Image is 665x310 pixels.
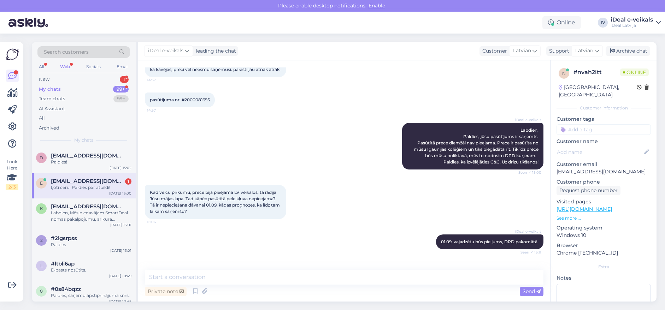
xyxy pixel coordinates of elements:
[40,288,43,294] span: 0
[148,47,183,55] span: iDeal e-veikals
[59,62,71,71] div: Web
[441,239,539,244] span: 01.09. vajadzētu būs pie jums, DPD pakomātā.
[39,86,61,93] div: My chats
[6,159,18,190] div: Look Here
[557,242,651,249] p: Browser
[559,84,637,99] div: [GEOGRAPHIC_DATA], [GEOGRAPHIC_DATA]
[557,198,651,205] p: Visited pages
[51,159,131,165] div: Paldies!
[366,2,387,9] span: Enable
[557,178,651,186] p: Customer phone
[51,203,124,210] span: keitastrautmane9@inbox.lv
[513,47,531,55] span: Latvian
[39,125,59,132] div: Archived
[40,263,43,268] span: l
[6,184,18,190] div: 2 / 3
[40,155,43,160] span: d
[557,168,651,175] p: [EMAIL_ADDRESS][DOMAIN_NAME]
[515,117,541,123] span: iDeal e-veikals
[120,76,129,83] div: 1
[74,137,93,143] span: My chats
[51,178,124,184] span: elciprese@inbox.lv
[110,222,131,228] div: [DATE] 13:01
[546,47,569,55] div: Support
[40,238,43,243] span: 2
[51,184,131,191] div: Ļoti ceru. Paldies par atbildi!
[37,62,46,71] div: All
[39,76,49,83] div: New
[110,248,131,253] div: [DATE] 13:01
[113,86,129,93] div: 99+
[523,288,541,294] span: Send
[40,180,43,186] span: e
[6,48,19,61] img: Askly Logo
[611,17,653,23] div: iDeal e-veikals
[542,16,581,29] div: Online
[40,206,43,211] span: k
[51,292,131,299] div: Paldies, saņēmu apstiprinājuma sms!
[109,299,131,304] div: [DATE] 10:45
[611,23,653,28] div: iDeal Latvija
[51,261,75,267] span: #ltbli6ap
[85,62,102,71] div: Socials
[147,219,173,225] span: 15:06
[193,47,236,55] div: leading the chat
[575,47,593,55] span: Latvian
[145,287,187,296] div: Private note
[557,124,651,135] input: Add a tag
[110,165,131,171] div: [DATE] 15:02
[147,108,173,113] span: 14:57
[39,115,45,122] div: All
[515,250,541,255] span: Seen ✓ 15:11
[557,215,651,221] p: See more ...
[39,95,65,102] div: Team chats
[598,18,608,28] div: IV
[51,153,124,159] span: d.nevcrytaya@gmail.com
[620,68,649,76] span: Online
[51,210,131,222] div: Labdien, Mēs piedavājam SmartDeal nomas pakalpojumu, ar kura palīdzību var iznomāt telefonus, dat...
[562,71,566,76] span: n
[51,235,77,242] span: #2lgsrpss
[147,77,173,83] span: 14:57
[557,264,651,270] div: Extra
[557,148,643,156] input: Add name
[150,97,210,102] span: pasūtījuma nr. #2000081695
[109,273,131,279] div: [DATE] 10:49
[557,186,620,195] div: Request phone number
[51,286,81,292] span: #0s84bqzz
[557,105,651,111] div: Customer information
[557,249,651,257] p: Chrome [TECHNICAL_ID]
[557,138,651,145] p: Customer name
[39,105,65,112] div: AI Assistant
[557,115,651,123] p: Customer tags
[606,46,650,56] div: Archive chat
[113,95,129,102] div: 99+
[573,68,620,77] div: # nvah2itt
[115,62,130,71] div: Email
[51,242,131,248] div: Paldies
[557,224,651,232] p: Operating system
[557,232,651,239] p: Windows 10
[557,206,612,212] a: [URL][DOMAIN_NAME]
[479,47,507,55] div: Customer
[515,229,541,234] span: iDeal e-veikals
[557,161,651,168] p: Customer email
[125,178,131,185] div: 1
[557,274,651,282] p: Notes
[611,17,661,28] a: iDeal e-veikalsiDeal Latvija
[44,48,89,56] span: Search customers
[51,267,131,273] div: E-pasts nosūtīts.
[109,191,131,196] div: [DATE] 15:00
[515,170,541,175] span: Seen ✓ 15:00
[150,190,281,214] span: Kad veicu pirkumu, prece bija pieejama LV veikalos, tā rādīja Jūsu mājas lapa. Tad kāpēc pasūtītā...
